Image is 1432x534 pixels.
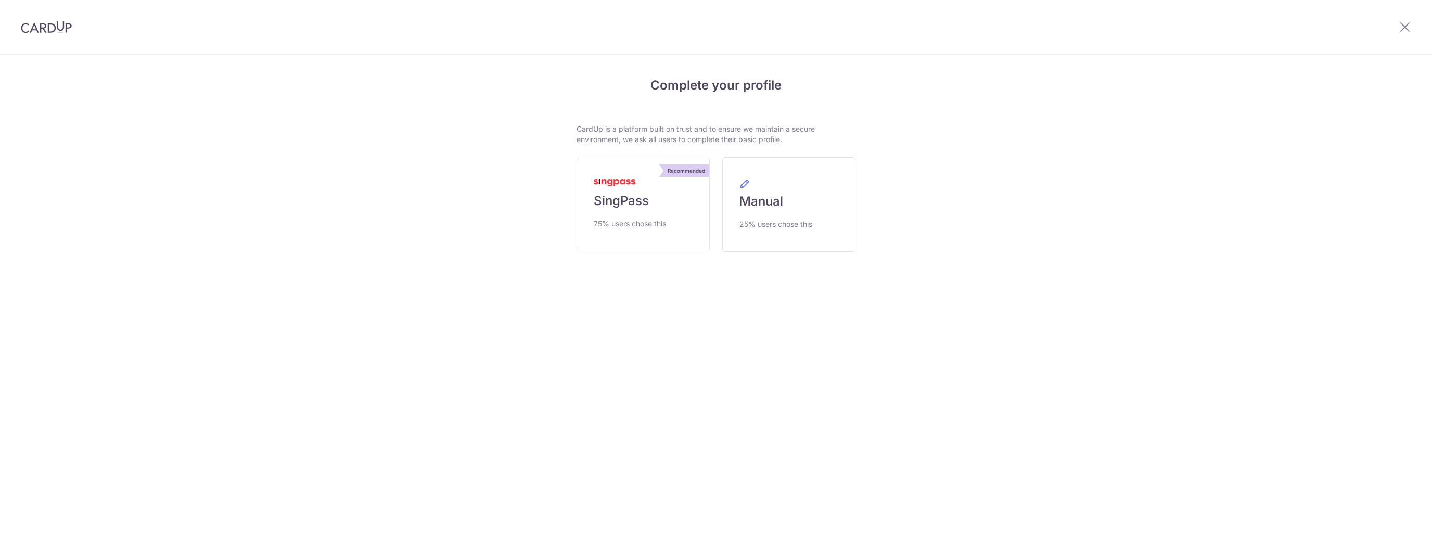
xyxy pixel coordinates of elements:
[594,179,635,186] img: MyInfoLogo
[577,76,855,95] h4: Complete your profile
[577,124,855,145] p: CardUp is a platform built on trust and to ensure we maintain a secure environment, we ask all us...
[1365,503,1422,529] iframe: Opens a widget where you can find more information
[21,21,72,33] img: CardUp
[739,218,812,231] span: 25% users chose this
[663,164,709,177] div: Recommended
[739,193,783,210] span: Manual
[594,218,666,230] span: 75% users chose this
[722,157,855,252] a: Manual 25% users chose this
[577,158,710,251] a: Recommended SingPass 75% users chose this
[594,193,649,209] span: SingPass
